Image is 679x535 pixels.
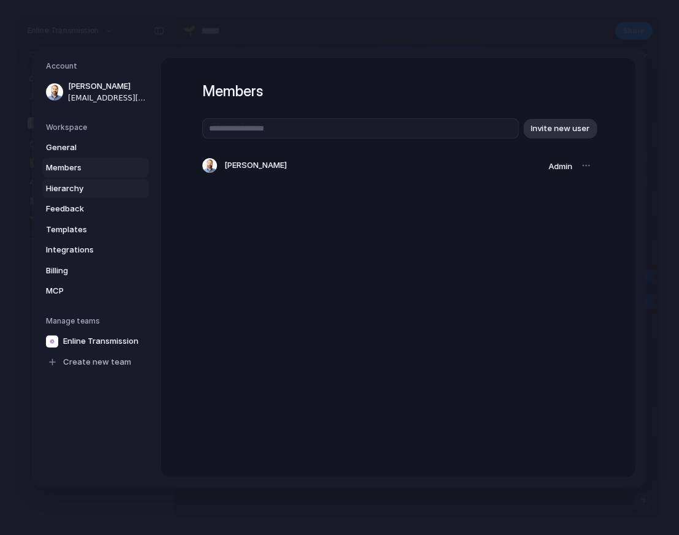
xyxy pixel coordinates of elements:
[42,332,149,351] a: Enline Transmission
[42,352,149,372] a: Create new team
[46,224,124,236] span: Templates
[224,159,287,172] span: [PERSON_NAME]
[46,122,149,133] h5: Workspace
[68,80,146,93] span: [PERSON_NAME]
[42,77,149,107] a: [PERSON_NAME][EMAIL_ADDRESS][DOMAIN_NAME]
[46,285,124,297] span: MCP
[42,261,149,281] a: Billing
[46,203,124,215] span: Feedback
[46,265,124,277] span: Billing
[46,61,149,72] h5: Account
[548,161,572,171] span: Admin
[42,240,149,260] a: Integrations
[46,316,149,327] h5: Manage teams
[46,162,124,174] span: Members
[42,281,149,301] a: MCP
[42,138,149,157] a: General
[68,93,146,104] span: [EMAIL_ADDRESS][DOMAIN_NAME]
[42,158,149,178] a: Members
[46,142,124,154] span: General
[46,244,124,256] span: Integrations
[42,179,149,199] a: Hierarchy
[42,220,149,240] a: Templates
[42,199,149,219] a: Feedback
[46,183,124,195] span: Hierarchy
[63,335,138,347] span: Enline Transmission
[523,119,597,138] button: Invite new user
[63,356,131,368] span: Create new team
[202,80,594,102] h1: Members
[531,123,590,135] span: Invite new user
